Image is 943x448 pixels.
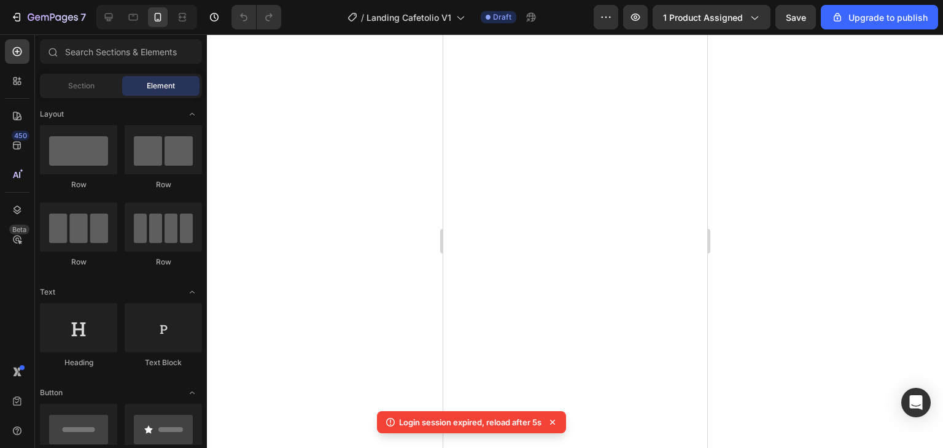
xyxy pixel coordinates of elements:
[231,5,281,29] div: Undo/Redo
[901,388,931,417] div: Open Intercom Messenger
[40,357,117,368] div: Heading
[821,5,938,29] button: Upgrade to publish
[182,383,202,403] span: Toggle open
[831,11,928,24] div: Upgrade to publish
[40,387,63,398] span: Button
[786,12,806,23] span: Save
[399,416,541,428] p: Login session expired, reload after 5s
[80,10,86,25] p: 7
[493,12,511,23] span: Draft
[663,11,743,24] span: 1 product assigned
[653,5,770,29] button: 1 product assigned
[40,287,55,298] span: Text
[361,11,364,24] span: /
[40,179,117,190] div: Row
[443,34,707,448] iframe: Design area
[125,179,202,190] div: Row
[775,5,816,29] button: Save
[12,131,29,141] div: 450
[182,104,202,124] span: Toggle open
[40,109,64,120] span: Layout
[125,357,202,368] div: Text Block
[40,257,117,268] div: Row
[367,11,451,24] span: Landing Cafetolio V1
[68,80,95,91] span: Section
[9,225,29,234] div: Beta
[125,257,202,268] div: Row
[182,282,202,302] span: Toggle open
[147,80,175,91] span: Element
[5,5,91,29] button: 7
[40,39,202,64] input: Search Sections & Elements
